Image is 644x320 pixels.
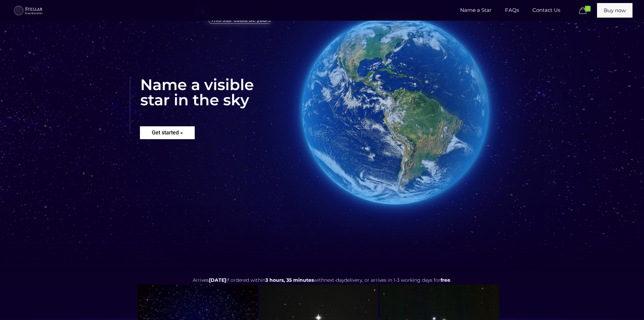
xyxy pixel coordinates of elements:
[265,277,314,283] span: 3 hours, 35 minutes
[140,126,195,139] rs-layer: Get started »
[585,6,591,12] span: 0
[577,7,594,15] a: 0
[193,277,451,283] span: Arrives if ordered within with delivery, or arrives in 1-3 working days for .
[597,3,633,18] a: Buy now
[130,77,254,134] rs-layer: Name a visible star in the sky
[324,277,344,283] span: next-day
[209,277,226,283] span: [DATE]
[440,277,450,283] b: free
[13,5,43,17] img: buyastar-logo-transparent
